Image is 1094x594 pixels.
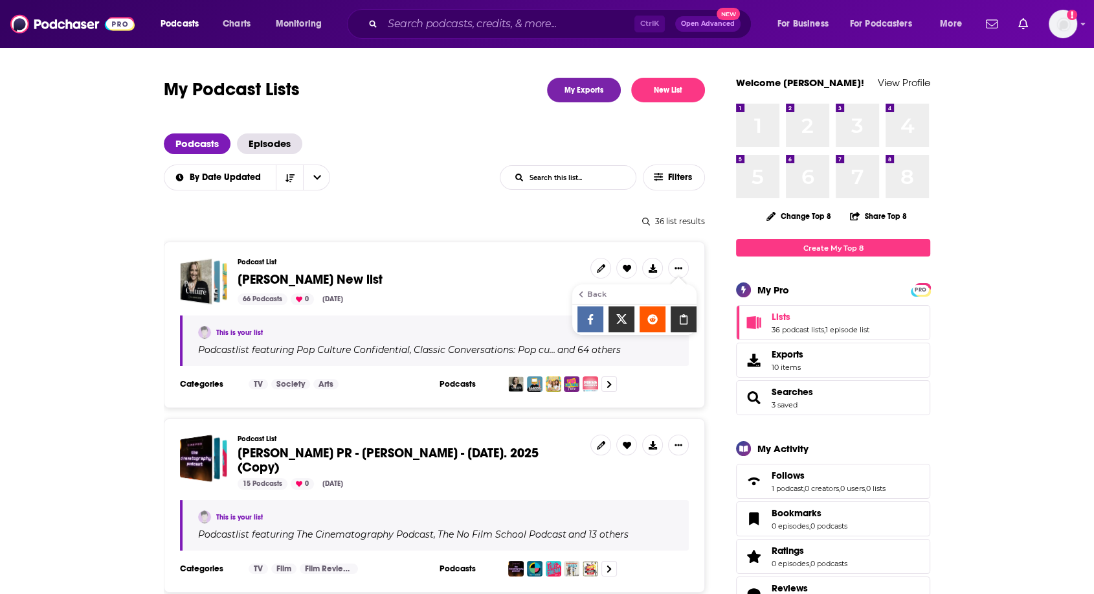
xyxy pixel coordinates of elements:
span: Monitoring [276,15,322,33]
h2: Choose List sort [164,165,330,190]
span: Follows [736,464,930,499]
span: Logged in as Janeowenpr [1049,10,1077,38]
button: Sort Direction [276,165,303,190]
button: open menu [931,14,978,34]
a: 0 podcasts [810,559,847,568]
span: 10 items [772,363,803,372]
h3: Categories [180,564,238,574]
span: Exports [772,348,803,360]
p: and 13 others [568,529,629,540]
a: The No Film School Podcast [436,529,566,540]
button: open menu [151,14,216,34]
h4: Classic Conversations: Pop cu… [414,345,555,355]
a: Pop Culture Confidential [295,345,410,355]
a: Copy Link [671,306,697,332]
span: [PERSON_NAME] New list [238,271,383,288]
button: New List [631,78,705,102]
span: More [940,15,962,33]
span: Bookmarks [772,507,821,519]
a: Jane Owen [198,510,211,523]
span: , [434,529,436,540]
div: 0 [291,293,314,305]
span: Ratings [772,545,804,556]
img: The Cinematography Podcast [508,561,524,577]
img: User Profile [1049,10,1077,38]
a: Share on X/Twitter [608,306,634,332]
span: , [803,484,805,493]
a: Jane Owen [198,326,211,339]
span: , [839,484,840,493]
div: Podcast list featuring [198,344,673,356]
a: 0 episodes [772,559,809,568]
span: Lists [772,311,790,323]
button: Show profile menu [1049,10,1077,38]
a: Share on Facebook [577,306,603,332]
a: [PERSON_NAME] PR - [PERSON_NAME] - [DATE]. 2025 (Copy) [238,446,580,475]
a: 0 creators [805,484,839,493]
h3: Podcasts [440,564,498,574]
button: Filters [643,165,705,190]
span: For Podcasters [850,15,912,33]
div: 36 list results [164,216,705,226]
a: Stacey Jackson New list [180,258,227,305]
a: This is your list [216,328,263,337]
a: My Exports [547,78,621,102]
a: Reviews [772,582,847,594]
a: Film Reviews [300,564,358,574]
a: Classic Conversations: Pop cu… [412,345,555,355]
a: Ratings [741,547,766,565]
button: Change Top 8 [759,208,839,224]
h4: The No Film School Podcast [438,529,566,540]
a: Create My Top 8 [736,239,930,257]
span: For Business [777,15,829,33]
span: By Date Updated [190,173,265,182]
span: Lists [736,305,930,340]
span: Open Advanced [681,21,735,27]
button: Open AdvancedNew [675,16,741,32]
span: Follows [772,470,805,481]
button: open menu [164,173,276,182]
a: 1 episode list [825,325,869,334]
span: , [410,344,412,356]
span: Podcasts [164,133,230,154]
a: The Cinematography Podcast [295,529,434,540]
div: My Activity [757,442,809,455]
span: Bookmarks [736,501,930,536]
img: Pop Culture Preservation Society [546,376,561,392]
span: Searches [772,386,813,398]
h3: Podcast List [238,258,580,266]
h3: Podcasts [440,379,498,389]
p: and 64 others [557,344,621,356]
span: New [717,8,740,20]
a: Follows [741,472,766,490]
a: 0 users [840,484,865,493]
a: Lists [741,314,766,332]
a: Follows [772,470,886,481]
h4: The Cinematography Podcast [296,529,434,540]
a: Episodes [237,133,302,154]
span: Ratings [736,539,930,574]
a: This is your list [216,513,263,521]
a: Exports [736,343,930,378]
button: open menu [768,14,845,34]
div: [DATE] [317,478,348,490]
img: The Love Of Cinema [546,561,561,577]
div: My Pro [757,284,789,296]
span: PRO [913,285,928,295]
a: 36 podcast lists [772,325,824,334]
a: [PERSON_NAME] New list [238,273,383,287]
div: Search podcasts, credits, & more... [359,9,764,39]
img: The No Film School Podcast [527,561,542,577]
img: Podchaser - Follow, Share and Rate Podcasts [10,12,135,36]
h3: Podcast List [238,435,580,443]
span: [PERSON_NAME] PR - [PERSON_NAME] - [DATE]. 2025 (Copy) [238,445,539,475]
svg: Add a profile image [1067,10,1077,20]
a: 0 podcasts [810,521,847,531]
span: Exports [741,351,766,369]
a: Jane Owen PR - Brad Alexander - Sept 12. 2025 (Copy) [180,435,227,482]
button: Back [572,284,697,304]
h4: Pop Culture Confidential [296,345,410,355]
